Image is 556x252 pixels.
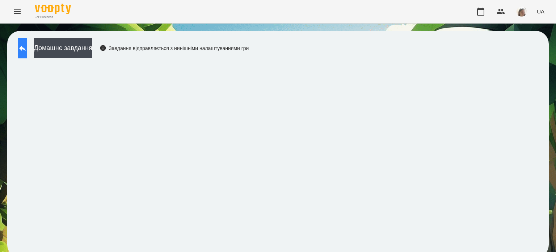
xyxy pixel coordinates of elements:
div: Завдання відправляється з нинішніми налаштуваннями гри [100,45,249,52]
button: Домашнє завдання [34,38,92,58]
span: For Business [35,15,71,20]
button: UA [534,5,547,18]
span: UA [537,8,544,15]
button: Menu [9,3,26,20]
img: Voopty Logo [35,4,71,14]
img: 4795d6aa07af88b41cce17a01eea78aa.jpg [517,7,527,17]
